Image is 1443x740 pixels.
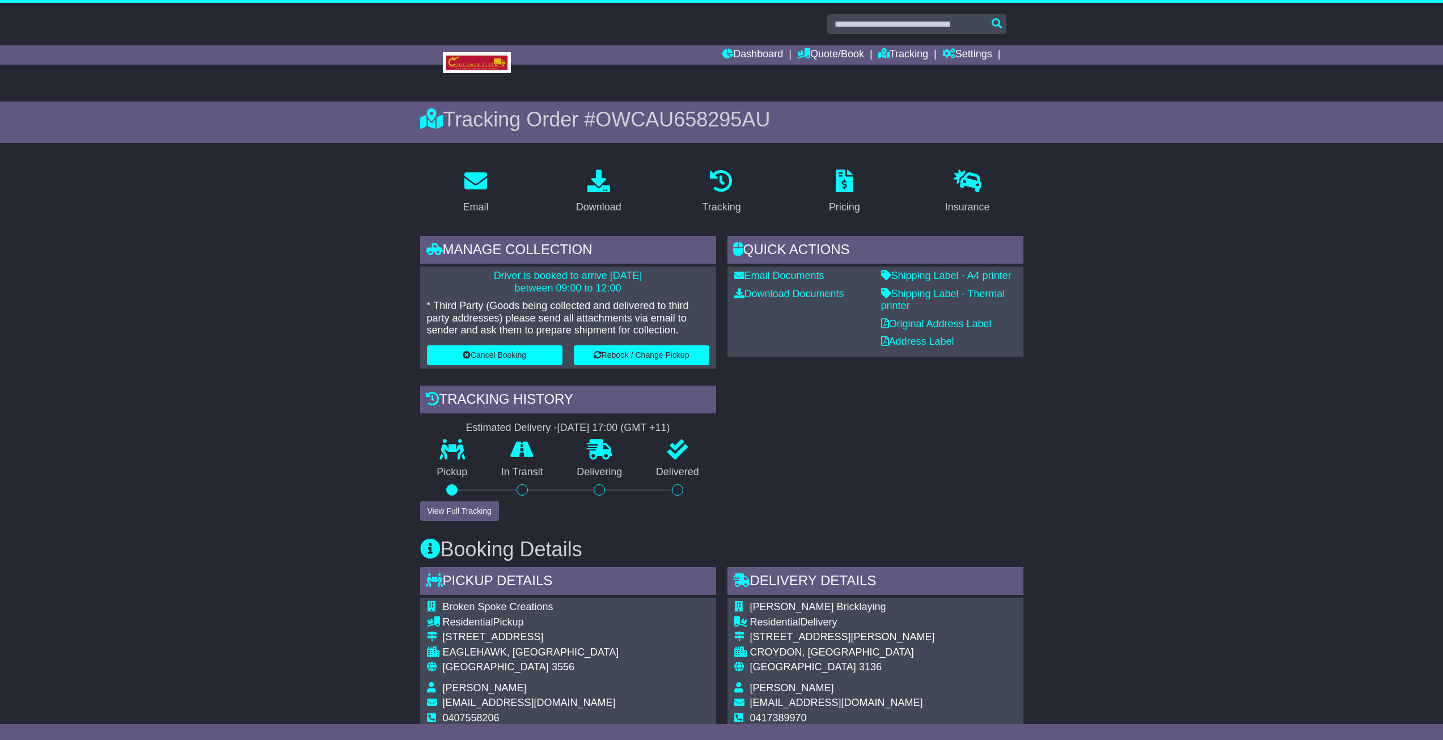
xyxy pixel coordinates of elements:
[942,45,992,65] a: Settings
[574,345,709,365] button: Rebook / Change Pickup
[881,336,954,347] a: Address Label
[420,107,1023,132] div: Tracking Order #
[420,422,716,434] div: Estimated Delivery -
[734,288,844,299] a: Download Documents
[443,682,527,694] span: [PERSON_NAME]
[695,166,748,219] a: Tracking
[443,646,636,659] div: EAGLEHAWK, [GEOGRAPHIC_DATA]
[881,270,1012,281] a: Shipping Label - A4 printer
[552,661,574,673] span: 3556
[557,422,670,434] div: [DATE] 17:00 (GMT +11)
[463,200,488,215] div: Email
[420,466,485,479] p: Pickup
[443,697,616,708] span: [EMAIL_ADDRESS][DOMAIN_NAME]
[945,200,990,215] div: Insurance
[420,236,716,267] div: Manage collection
[750,616,935,629] div: Delivery
[881,318,992,329] a: Original Address Label
[750,661,856,673] span: [GEOGRAPHIC_DATA]
[734,270,824,281] a: Email Documents
[750,646,935,659] div: CROYDON, [GEOGRAPHIC_DATA]
[443,616,636,629] div: Pickup
[576,200,621,215] div: Download
[443,631,636,644] div: [STREET_ADDRESS]
[750,697,923,708] span: [EMAIL_ADDRESS][DOMAIN_NAME]
[420,386,716,416] div: Tracking history
[727,567,1023,598] div: Delivery Details
[420,567,716,598] div: Pickup Details
[750,682,834,694] span: [PERSON_NAME]
[427,270,709,294] p: Driver is booked to arrive [DATE] between 09:00 to 12:00
[859,661,882,673] span: 3136
[822,166,868,219] a: Pricing
[750,616,801,628] span: Residential
[750,712,807,724] span: 0417389970
[727,236,1023,267] div: Quick Actions
[595,108,770,131] span: OWCAU658295AU
[420,538,1023,561] h3: Booking Details
[878,45,928,65] a: Tracking
[443,712,500,724] span: 0407558206
[443,661,549,673] span: [GEOGRAPHIC_DATA]
[639,466,716,479] p: Delivered
[427,300,709,337] p: * Third Party (Goods being collected and delivered to third party addresses) please send all atta...
[702,200,740,215] div: Tracking
[443,616,493,628] span: Residential
[443,601,553,612] span: Broken Spoke Creations
[881,288,1005,312] a: Shipping Label - Thermal printer
[569,166,629,219] a: Download
[722,45,783,65] a: Dashboard
[455,166,496,219] a: Email
[750,601,886,612] span: [PERSON_NAME] Bricklaying
[750,631,935,644] div: [STREET_ADDRESS][PERSON_NAME]
[420,501,499,521] button: View Full Tracking
[938,166,997,219] a: Insurance
[427,345,562,365] button: Cancel Booking
[797,45,864,65] a: Quote/Book
[484,466,560,479] p: In Transit
[560,466,640,479] p: Delivering
[829,200,860,215] div: Pricing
